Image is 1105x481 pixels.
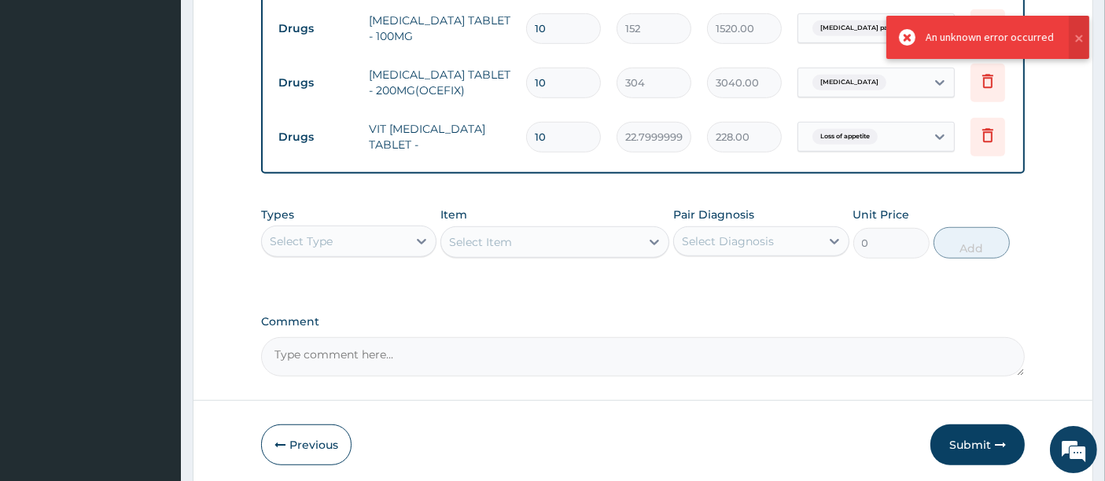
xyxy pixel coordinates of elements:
[270,233,333,249] div: Select Type
[673,207,754,222] label: Pair Diagnosis
[361,5,518,52] td: [MEDICAL_DATA] TABLET - 100MG
[82,88,264,108] div: Chat with us now
[261,208,294,222] label: Types
[91,141,217,300] span: We're online!
[682,233,774,249] div: Select Diagnosis
[440,207,467,222] label: Item
[271,14,361,43] td: Drugs
[926,29,1054,46] div: An unknown error occurred
[271,68,361,97] td: Drugs
[361,59,518,106] td: [MEDICAL_DATA] TABLET - 200MG(OCEFIX)
[812,75,886,90] span: [MEDICAL_DATA]
[812,20,901,36] span: [MEDICAL_DATA] pain
[930,424,1025,465] button: Submit
[29,79,64,118] img: d_794563401_company_1708531726252_794563401
[812,129,878,145] span: Loss of appetite
[853,207,910,222] label: Unit Price
[258,8,296,46] div: Minimize live chat window
[271,123,361,152] td: Drugs
[934,227,1010,259] button: Add
[361,113,518,160] td: VIT [MEDICAL_DATA] TABLET -
[8,317,300,372] textarea: Type your message and hit 'Enter'
[261,315,1026,329] label: Comment
[261,424,352,465] button: Previous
